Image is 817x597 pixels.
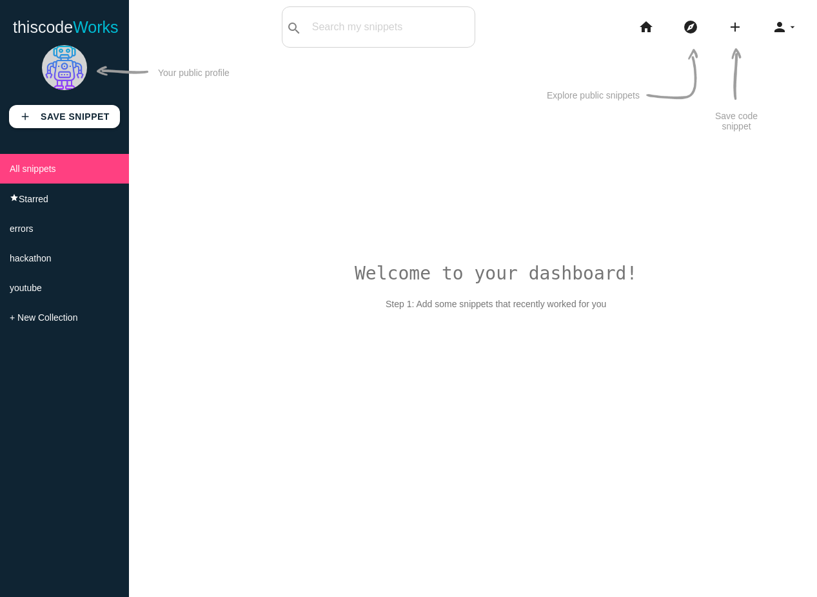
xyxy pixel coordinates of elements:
[10,253,52,263] span: hackathon
[97,45,148,97] img: str-arrow.svg
[19,105,31,128] i: add
[10,312,77,323] span: + New Collection
[306,14,475,41] input: Search my snippets
[638,6,654,48] i: home
[10,164,56,174] span: All snippets
[10,283,42,293] span: youtube
[286,8,302,49] i: search
[787,6,798,48] i: arrow_drop_down
[282,7,306,47] button: search
[683,6,698,48] i: explore
[19,194,48,204] span: Starred
[646,48,698,100] img: curv-arrow.svg
[158,68,230,88] p: Your public profile
[772,6,787,48] i: person
[547,90,640,100] p: Explore public snippets
[41,111,110,122] b: Save Snippet
[9,105,120,128] a: addSave Snippet
[711,111,762,131] p: Save code snippet
[711,48,762,100] img: str-arrow.svg
[13,6,119,48] a: thiscodeWorks
[727,6,743,48] i: add
[10,193,19,202] i: star
[73,18,118,36] span: Works
[10,223,34,234] span: errors
[42,45,87,90] img: robot.png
